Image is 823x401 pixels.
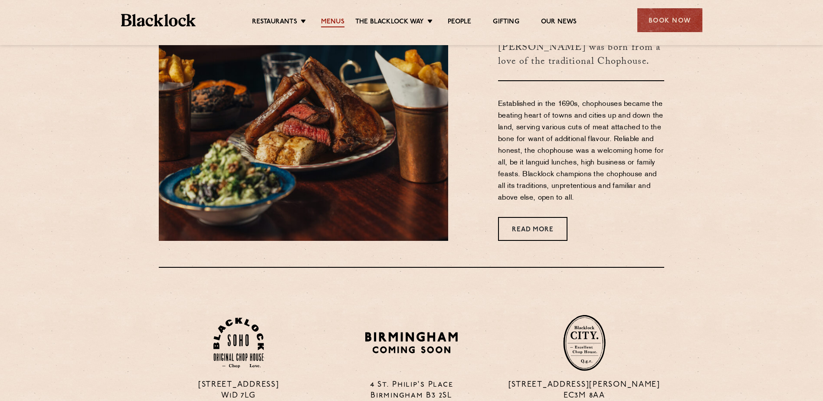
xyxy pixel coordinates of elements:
img: Soho-stamp-default.svg [213,318,264,368]
div: Book Now [637,8,702,32]
a: Menus [321,18,344,27]
a: Gifting [493,18,519,27]
p: Established in the 1690s, chophouses became the beating heart of towns and cities up and down the... [498,99,664,204]
a: Our News [541,18,577,27]
h3: [PERSON_NAME] was born from a love of the traditional Chophouse. [498,28,664,81]
img: BIRMINGHAM-P22_-e1747915156957.png [364,329,459,356]
a: Read More [498,217,567,241]
img: City-stamp-default.svg [563,315,606,371]
a: The Blacklock Way [355,18,424,27]
img: BL_Textured_Logo-footer-cropped.svg [121,14,196,26]
a: People [448,18,471,27]
a: Restaurants [252,18,297,27]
